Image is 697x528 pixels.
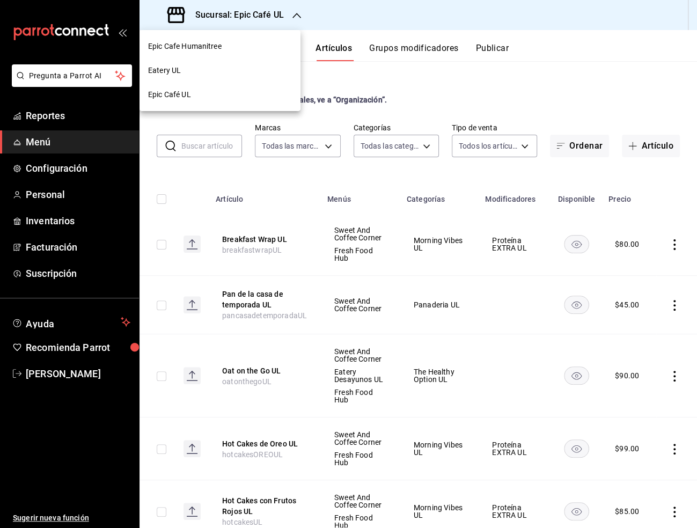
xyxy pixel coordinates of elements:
div: Eatery UL [140,58,300,83]
div: Epic Café UL [140,83,300,107]
div: Epic Cafe Humanitree [140,34,300,58]
span: Eatery UL [148,65,181,76]
span: Epic Cafe Humanitree [148,41,222,52]
span: Epic Café UL [148,89,191,100]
